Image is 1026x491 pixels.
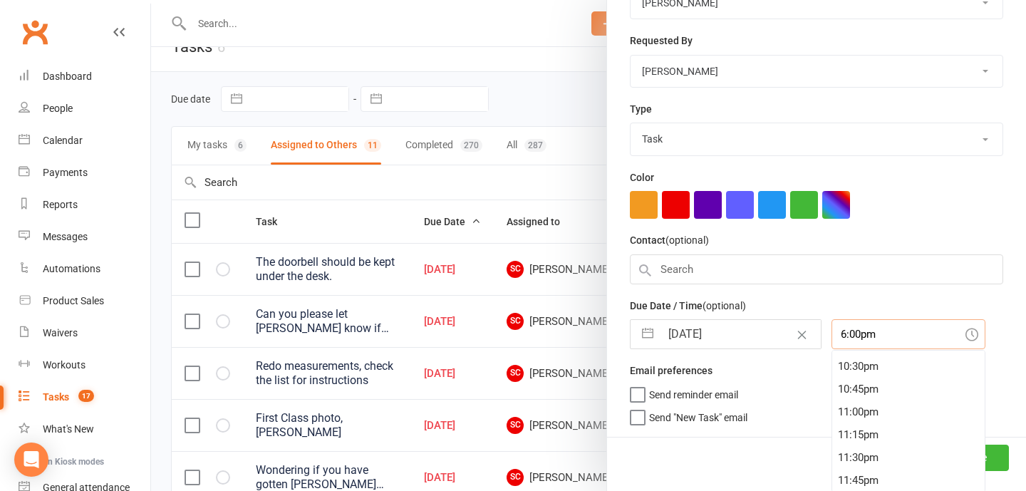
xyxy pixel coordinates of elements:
[832,378,985,400] div: 10:45pm
[43,135,83,146] div: Calendar
[630,363,712,378] label: Email preferences
[14,443,48,477] div: Open Intercom Messenger
[43,71,92,82] div: Dashboard
[43,167,88,178] div: Payments
[43,295,104,306] div: Product Sales
[43,359,85,371] div: Workouts
[19,93,150,125] a: People
[43,423,94,435] div: What's New
[19,381,150,413] a: Tasks 17
[43,103,73,114] div: People
[630,232,709,248] label: Contact
[43,327,78,338] div: Waivers
[19,189,150,221] a: Reports
[19,317,150,349] a: Waivers
[832,446,985,469] div: 11:30pm
[832,423,985,446] div: 11:15pm
[43,263,100,274] div: Automations
[43,231,88,242] div: Messages
[649,384,738,400] span: Send reminder email
[789,321,814,348] button: Clear Date
[19,253,150,285] a: Automations
[78,390,94,402] span: 17
[665,234,709,246] small: (optional)
[19,349,150,381] a: Workouts
[19,221,150,253] a: Messages
[630,298,746,314] label: Due Date / Time
[19,61,150,93] a: Dashboard
[630,101,652,117] label: Type
[19,125,150,157] a: Calendar
[43,199,78,210] div: Reports
[630,170,654,185] label: Color
[19,285,150,317] a: Product Sales
[832,400,985,423] div: 11:00pm
[19,157,150,189] a: Payments
[649,407,747,423] span: Send "New Task" email
[630,254,1003,284] input: Search
[17,14,53,50] a: Clubworx
[19,413,150,445] a: What's New
[832,355,985,378] div: 10:30pm
[703,300,746,311] small: (optional)
[43,391,69,403] div: Tasks
[630,33,693,48] label: Requested By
